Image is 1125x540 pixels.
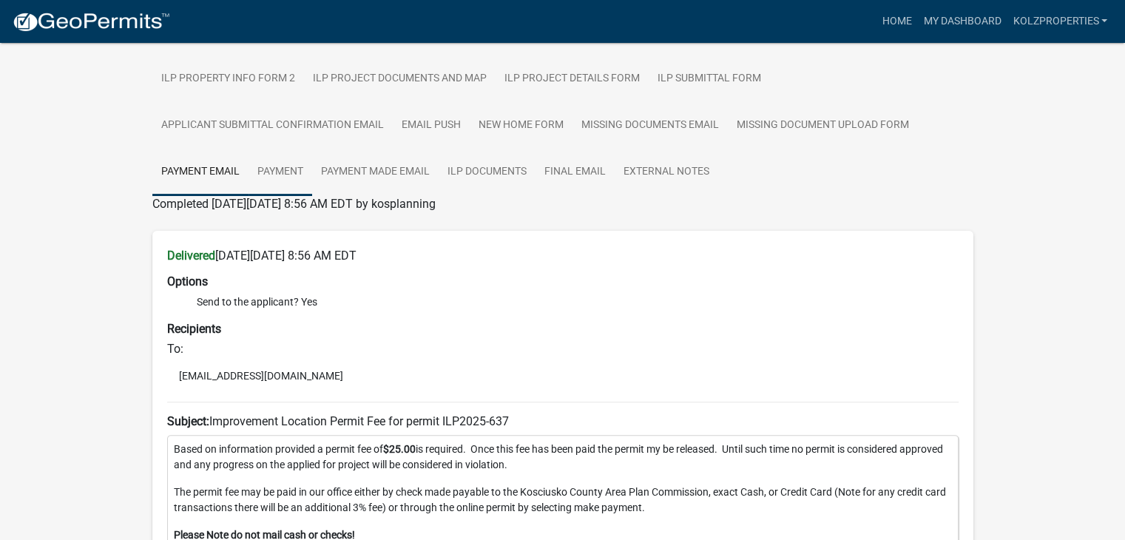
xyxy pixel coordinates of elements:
p: The permit fee may be paid in our office either by check made payable to the Kosciusko County Are... [174,485,952,516]
h6: [DATE][DATE] 8:56 AM EDT [167,249,959,263]
a: Missing Document Upload Form [728,102,918,149]
strong: Options [167,274,208,288]
h6: Improvement Location Permit Fee for permit ILP2025-637 [167,414,959,428]
a: My Dashboard [917,7,1007,36]
a: Final Email [536,149,615,196]
a: Missing Documents Email [572,102,728,149]
a: Email Push [393,102,470,149]
a: Payment Email [152,149,249,196]
a: Payment Made Email [312,149,439,196]
strong: Subject: [167,414,209,428]
a: ILP Documents [439,149,536,196]
strong: $25.00 [383,443,416,455]
a: Home [876,7,917,36]
li: Send to the applicant? Yes [197,294,959,310]
a: ILP Project Documents and Map [304,55,496,103]
p: Based on information provided a permit fee of is required. Once this fee has been paid the permit... [174,442,952,473]
a: New Home Form [470,102,572,149]
a: External Notes [615,149,718,196]
strong: Delivered [167,249,215,263]
a: ILP Property Info Form 2 [152,55,304,103]
h6: To: [167,342,959,356]
strong: Recipients [167,322,221,336]
a: ILP Submittal Form [649,55,770,103]
a: Payment [249,149,312,196]
a: ILP Project Details Form [496,55,649,103]
li: [EMAIL_ADDRESS][DOMAIN_NAME] [167,365,959,387]
span: Completed [DATE][DATE] 8:56 AM EDT by kosplanning [152,197,436,211]
a: Applicant Submittal Confirmation Email [152,102,393,149]
a: kolzproperties [1007,7,1113,36]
